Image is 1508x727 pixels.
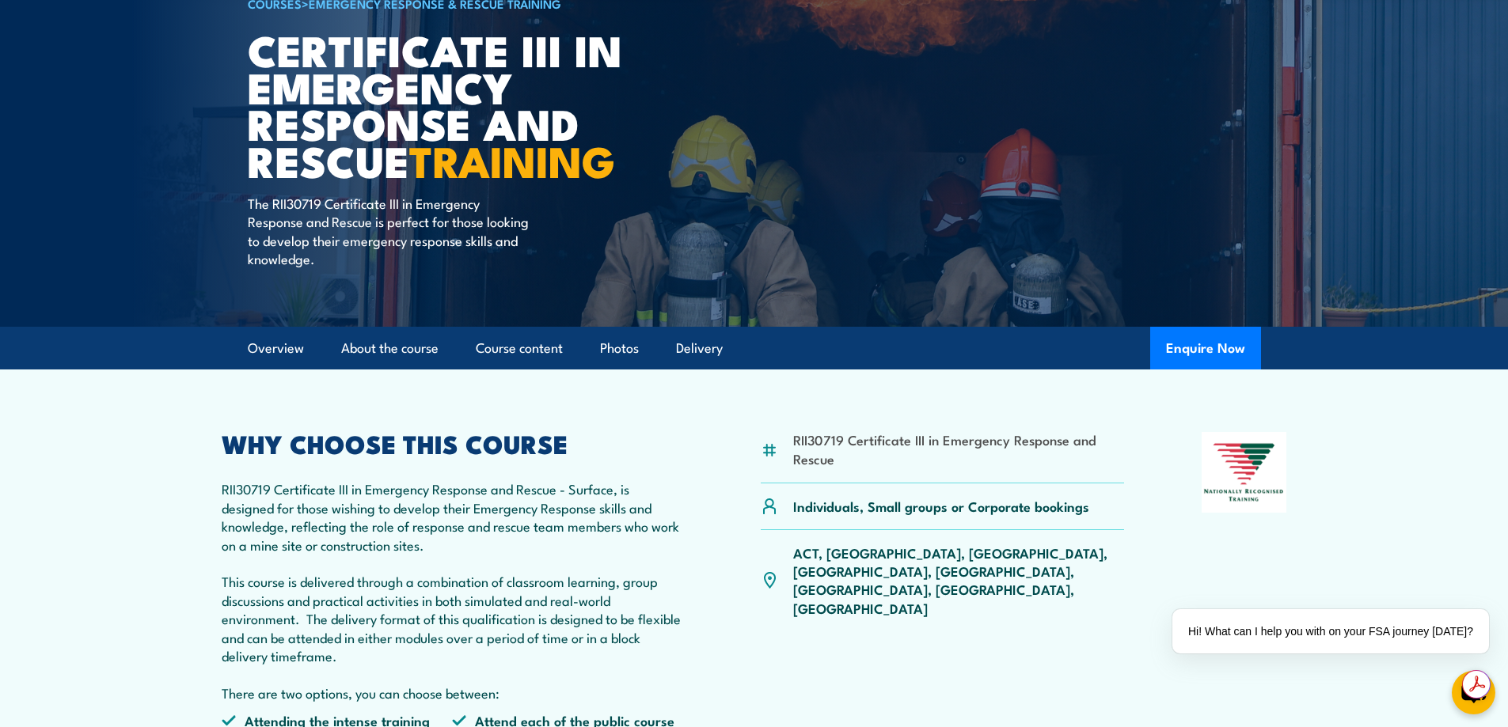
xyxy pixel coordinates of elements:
button: Enquire Now [1150,327,1261,369]
h2: WHY CHOOSE THIS COURSE [222,432,684,454]
p: The RII30719 Certificate III in Emergency Response and Rescue is perfect for those looking to dev... [248,194,537,268]
a: Photos [600,328,639,369]
a: Course content [476,328,563,369]
p: ACT, [GEOGRAPHIC_DATA], [GEOGRAPHIC_DATA], [GEOGRAPHIC_DATA], [GEOGRAPHIC_DATA], [GEOGRAPHIC_DATA... [793,543,1125,618]
a: Delivery [676,328,723,369]
p: Individuals, Small groups or Corporate bookings [793,497,1089,515]
img: Nationally Recognised Training logo. [1202,432,1287,513]
h1: Certificate III in Emergency Response and Rescue [248,31,639,179]
a: Overview [248,328,304,369]
button: chat-button [1452,671,1495,714]
li: RII30719 Certificate III in Emergency Response and Rescue [793,430,1125,468]
a: About the course [341,328,439,369]
p: RII30719 Certificate III in Emergency Response and Rescue - Surface, is designed for those wishin... [222,479,684,702]
div: Hi! What can I help you with on your FSA journey [DATE]? [1172,609,1489,653]
strong: TRAINING [409,127,615,192]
